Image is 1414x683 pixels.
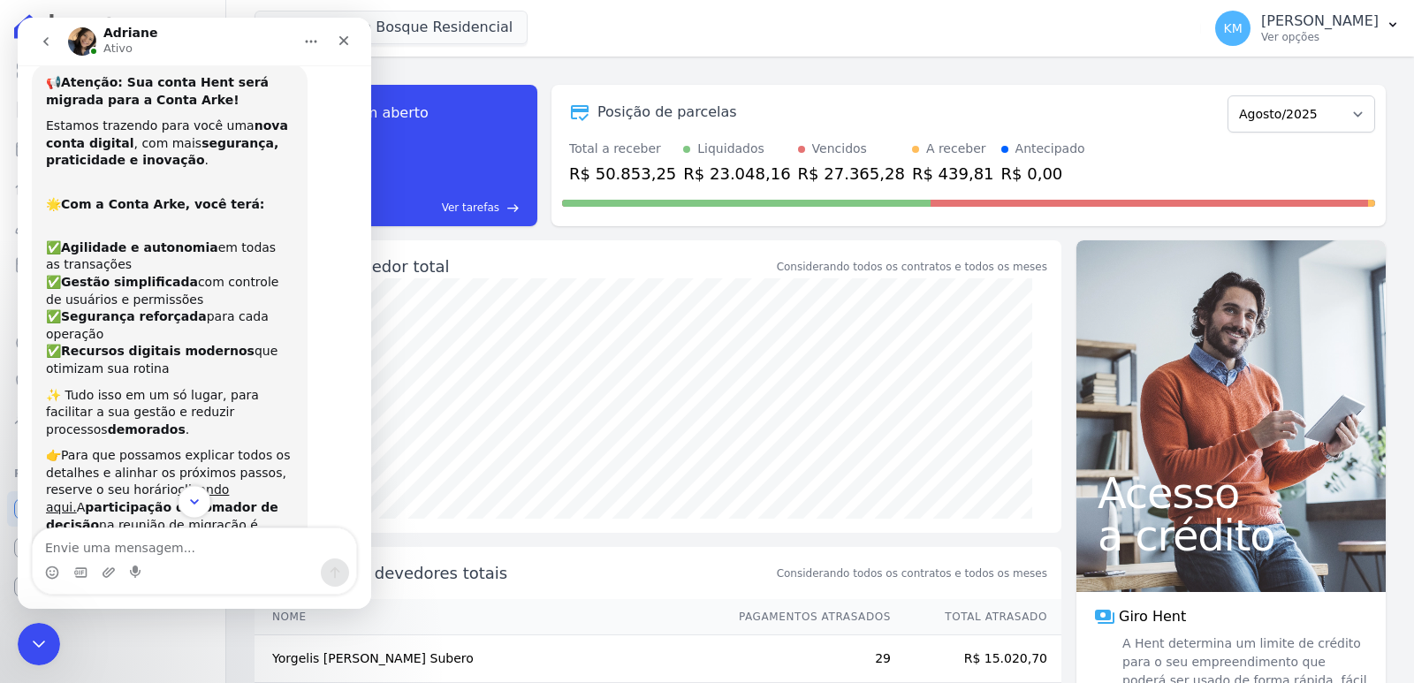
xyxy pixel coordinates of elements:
[912,162,994,186] div: R$ 439,81
[7,247,218,283] a: Minha Carteira
[15,511,338,541] textarea: Envie uma mensagem...
[1223,22,1242,34] span: KM
[293,561,773,585] span: Principais devedores totais
[255,11,528,44] button: Morada Do Bosque Residencial
[569,162,676,186] div: R$ 50.853,25
[293,254,773,278] div: Saldo devedor total
[14,463,211,484] div: Plataformas
[798,162,905,186] div: R$ 27.365,28
[43,257,180,271] b: Gestão simplificada
[1261,30,1379,44] p: Ver opções
[28,161,276,195] div: 🌟
[722,635,892,683] td: 29
[90,405,168,419] b: demorados
[7,53,218,88] a: Visão Geral
[697,140,764,158] div: Liquidados
[255,635,722,683] td: Yorgelis [PERSON_NAME] Subero
[28,100,276,152] div: Estamos trazendo para você uma , com mais .
[43,179,247,194] b: Com a Conta Arke, você terá:
[597,102,737,123] div: Posição de parcelas
[18,18,371,609] iframe: Intercom live chat
[28,204,276,360] div: ✅ em todas as transações ✅ com controle de usuários e permissões ✅ para cada operação ✅ que otimi...
[7,530,218,565] a: Conta Hent
[7,92,218,127] a: Contratos
[277,7,310,41] button: Início
[310,7,342,39] div: Fechar
[303,541,331,569] button: Enviar uma mensagem
[27,548,42,562] button: Selecionador de Emoji
[7,131,218,166] a: Parcelas
[28,101,270,133] b: nova conta digital
[1098,514,1365,557] span: a crédito
[43,292,189,306] b: Segurança reforçada
[892,635,1061,683] td: R$ 15.020,70
[112,548,126,562] button: Start recording
[28,369,276,421] div: ✨ Tudo isso em um só lugar, para facilitar a sua gestão e reduzir processos .
[84,548,98,562] button: Upload do anexo
[777,259,1047,275] div: Considerando todos os contratos e todos os meses
[255,599,722,635] th: Nome
[7,325,218,360] a: Crédito
[160,467,193,500] button: Scroll to bottom
[506,201,520,215] span: east
[14,46,290,683] div: 📢Atenção: Sua conta Hent será migrada para a Conta Arke!Estamos trazendo para você umanova conta ...
[7,209,218,244] a: Clientes
[43,326,237,340] b: Recursos digitais modernos
[28,429,276,534] div: 👉Para que possamos explicar todos os detalhes e alinhar os próximos passos, reserve o seu horário...
[1015,140,1085,158] div: Antecipado
[442,200,499,216] span: Ver tarefas
[722,599,892,635] th: Pagamentos Atrasados
[7,364,218,399] a: Negativação
[1261,12,1379,30] p: [PERSON_NAME]
[926,140,986,158] div: A receber
[569,140,676,158] div: Total a receber
[683,162,790,186] div: R$ 23.048,16
[892,599,1061,635] th: Total Atrasado
[1098,472,1365,514] span: Acesso
[361,200,520,216] a: Ver tarefas east
[18,623,60,665] iframe: Intercom live chat
[1119,606,1186,627] span: Giro Hent
[777,565,1047,581] span: Considerando todos os contratos e todos os meses
[812,140,867,158] div: Vencidos
[43,223,201,237] b: Agilidade e autonomia
[28,57,276,91] div: 📢
[7,491,218,527] a: Recebíveis
[1201,4,1414,53] button: KM [PERSON_NAME] Ver opções
[1001,162,1085,186] div: R$ 0,00
[7,286,218,322] a: Transferências
[56,548,70,562] button: Selecionador de GIF
[7,170,218,205] a: Lotes
[86,22,115,40] p: Ativo
[28,57,251,89] b: Atenção: Sua conta Hent será migrada para a Conta Arke!
[7,403,218,438] a: Troca de Arquivos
